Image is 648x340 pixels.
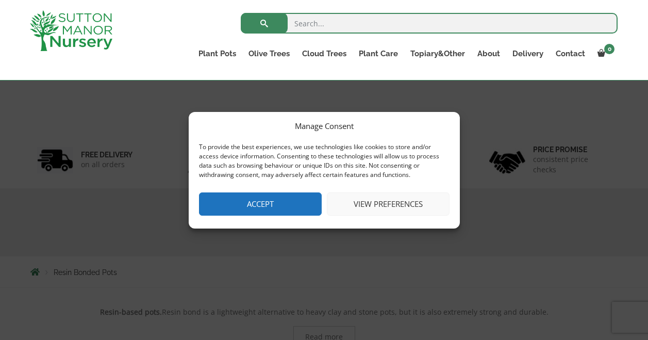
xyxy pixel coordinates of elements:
a: 0 [591,46,618,61]
button: Accept [199,192,322,216]
a: Plant Care [353,46,404,61]
span: 0 [604,44,614,54]
a: Cloud Trees [296,46,353,61]
div: To provide the best experiences, we use technologies like cookies to store and/or access device i... [199,142,448,180]
a: Plant Pots [192,46,242,61]
div: Manage Consent [295,120,354,132]
a: Delivery [506,46,550,61]
input: Search... [241,13,618,34]
a: Topiary&Other [404,46,471,61]
a: Olive Trees [242,46,296,61]
img: logo [30,10,112,51]
a: About [471,46,506,61]
a: Contact [550,46,591,61]
button: View preferences [327,192,450,216]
